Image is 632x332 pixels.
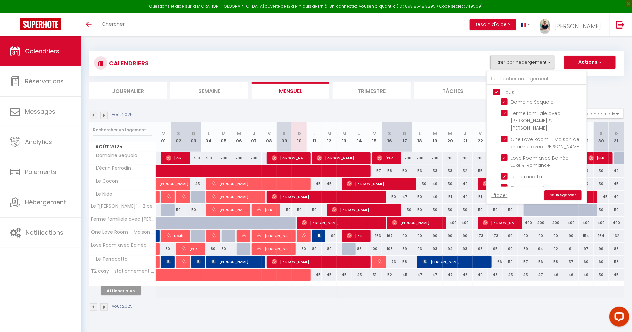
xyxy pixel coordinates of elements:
[181,242,201,255] span: [PERSON_NAME]
[490,56,554,69] button: Filtrer par hébergement
[412,191,427,203] div: 50
[397,230,412,242] div: 90
[302,229,307,242] span: [PERSON_NAME]
[479,130,482,137] abbr: V
[458,243,473,255] div: 93
[458,204,473,216] div: 50
[518,243,533,255] div: 89
[518,269,533,281] div: 45
[102,20,125,27] span: Chercher
[90,269,157,274] span: T2 cosy - stationnement gratuit
[518,217,533,229] div: 400
[473,191,488,203] div: 51
[427,122,442,152] th: 19
[166,152,186,164] span: [PERSON_NAME]
[585,130,588,137] abbr: V
[367,243,382,255] div: 100
[156,230,159,242] a: [PERSON_NAME]
[458,152,473,164] div: 700
[322,243,337,255] div: 80
[253,130,255,137] abbr: J
[473,165,488,177] div: 55
[594,122,609,152] th: 30
[483,216,518,229] span: [PERSON_NAME]
[548,217,563,229] div: 400
[548,243,563,255] div: 92
[443,152,458,164] div: 700
[563,243,578,255] div: 91
[181,255,186,268] span: [PERSON_NAME]
[211,229,216,242] span: Asmatullah Mangal
[373,130,376,137] abbr: V
[533,256,548,268] div: 56
[302,216,381,229] span: [PERSON_NAME]
[427,191,442,203] div: 49
[307,178,322,190] div: 45
[397,191,412,203] div: 47
[503,243,518,255] div: 90
[427,152,442,164] div: 700
[533,217,548,229] div: 400
[166,190,171,203] span: [PERSON_NAME]
[171,204,186,216] div: 50
[112,303,133,310] p: Août 2025
[443,178,458,190] div: 50
[616,20,625,29] img: logout
[283,130,286,137] abbr: S
[594,191,609,203] div: 45
[90,230,157,235] span: One Love Room – Maison de charme avec [PERSON_NAME]
[412,152,427,164] div: 700
[427,204,442,216] div: 50
[503,256,518,268] div: 59
[367,122,382,152] th: 15
[25,168,56,176] span: Paiements
[397,256,412,268] div: 58
[540,19,550,34] img: ...
[90,217,157,222] span: Ferme familiale avec [PERSON_NAME] & [PERSON_NAME]
[89,82,167,99] li: Journalier
[609,217,624,229] div: 400
[156,256,159,268] a: [PERSON_NAME]
[25,77,64,85] span: Réservations
[256,203,276,216] span: [PERSON_NAME]
[443,230,458,242] div: 90
[443,243,458,255] div: 94
[93,124,152,136] input: Rechercher un logement...
[563,217,578,229] div: 400
[20,18,61,30] img: Super Booking
[90,165,133,172] span: L'écrin Perrodin
[535,13,609,36] a: ... [PERSON_NAME]
[97,13,130,36] a: Chercher
[231,122,246,152] th: 06
[427,269,442,281] div: 47
[171,122,186,152] th: 02
[609,230,624,242] div: 132
[322,122,337,152] th: 12
[412,204,427,216] div: 50
[594,256,609,268] div: 60
[609,191,624,203] div: 40
[367,269,382,281] div: 51
[464,130,467,137] abbr: J
[367,230,382,242] div: 163
[419,130,421,137] abbr: L
[342,130,346,137] abbr: M
[352,122,367,152] th: 14
[486,71,587,204] div: Filtrer par hébergement
[382,165,397,177] div: 58
[574,109,624,119] button: Gestion des prix
[594,217,609,229] div: 400
[382,256,397,268] div: 73
[377,152,397,164] span: [PERSON_NAME]
[397,204,412,216] div: 50
[262,122,277,152] th: 08
[25,107,55,116] span: Messages
[458,165,473,177] div: 52
[382,269,397,281] div: 52
[609,178,624,190] div: 45
[322,178,337,190] div: 45
[548,256,563,268] div: 58
[181,190,186,203] span: [PERSON_NAME]
[292,204,307,216] div: 50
